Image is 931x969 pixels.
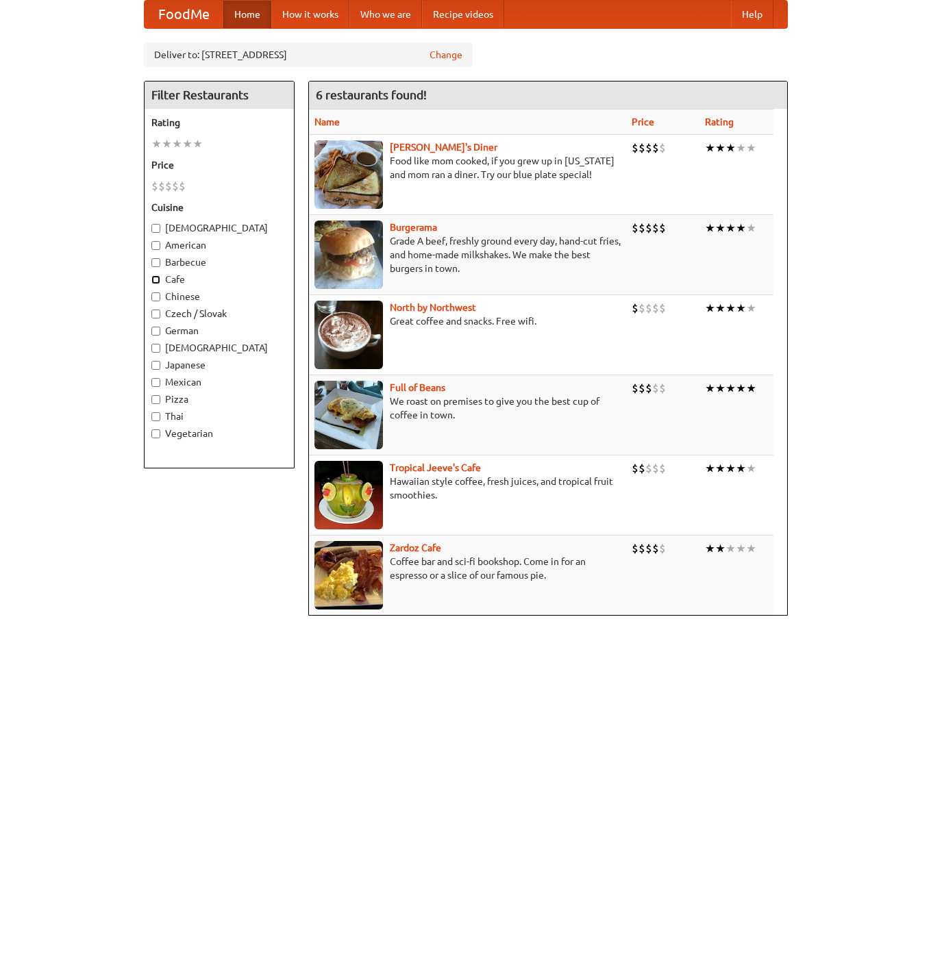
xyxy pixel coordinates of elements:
[746,461,756,476] li: ★
[725,140,736,155] li: ★
[151,344,160,353] input: [DEMOGRAPHIC_DATA]
[746,221,756,236] li: ★
[151,427,287,440] label: Vegetarian
[715,461,725,476] li: ★
[314,381,383,449] img: beans.jpg
[151,327,160,336] input: German
[632,541,638,556] li: $
[645,140,652,155] li: $
[746,541,756,556] li: ★
[632,221,638,236] li: $
[715,140,725,155] li: ★
[705,140,715,155] li: ★
[151,341,287,355] label: [DEMOGRAPHIC_DATA]
[652,541,659,556] li: $
[645,301,652,316] li: $
[151,307,287,320] label: Czech / Slovak
[390,302,476,313] a: North by Northwest
[314,555,621,582] p: Coffee bar and sci-fi bookshop. Come in for an espresso or a slice of our famous pie.
[659,301,666,316] li: $
[151,395,160,404] input: Pizza
[158,179,165,194] li: $
[314,541,383,609] img: zardoz.jpg
[314,301,383,369] img: north.jpg
[659,461,666,476] li: $
[151,201,287,214] h5: Cuisine
[179,179,186,194] li: $
[652,221,659,236] li: $
[314,140,383,209] img: sallys.jpg
[736,461,746,476] li: ★
[638,221,645,236] li: $
[151,378,160,387] input: Mexican
[151,310,160,318] input: Czech / Slovak
[390,382,445,393] a: Full of Beans
[659,140,666,155] li: $
[151,238,287,252] label: American
[725,301,736,316] li: ★
[390,142,497,153] a: [PERSON_NAME]'s Diner
[151,258,160,267] input: Barbecue
[705,301,715,316] li: ★
[652,381,659,396] li: $
[736,381,746,396] li: ★
[736,301,746,316] li: ★
[151,158,287,172] h5: Price
[736,140,746,155] li: ★
[182,136,193,151] li: ★
[746,301,756,316] li: ★
[151,292,160,301] input: Chinese
[736,541,746,556] li: ★
[314,116,340,127] a: Name
[151,136,162,151] li: ★
[145,81,294,109] h4: Filter Restaurants
[705,221,715,236] li: ★
[430,48,462,62] a: Change
[390,462,481,473] a: Tropical Jeeve's Cafe
[144,42,473,67] div: Deliver to: [STREET_ADDRESS]
[746,381,756,396] li: ★
[151,275,160,284] input: Cafe
[151,255,287,269] label: Barbecue
[705,116,734,127] a: Rating
[390,542,441,553] a: Zardoz Cafe
[162,136,172,151] li: ★
[151,358,287,372] label: Japanese
[314,154,621,181] p: Food like mom cooked, if you grew up in [US_STATE] and mom ran a diner. Try our blue plate special!
[151,429,160,438] input: Vegetarian
[725,461,736,476] li: ★
[736,221,746,236] li: ★
[145,1,223,28] a: FoodMe
[151,412,160,421] input: Thai
[725,221,736,236] li: ★
[715,301,725,316] li: ★
[705,541,715,556] li: ★
[151,392,287,406] label: Pizza
[314,314,621,328] p: Great coffee and snacks. Free wifi.
[645,541,652,556] li: $
[638,301,645,316] li: $
[314,394,621,422] p: We roast on premises to give you the best cup of coffee in town.
[314,221,383,289] img: burgerama.jpg
[638,541,645,556] li: $
[659,381,666,396] li: $
[151,273,287,286] label: Cafe
[645,381,652,396] li: $
[632,140,638,155] li: $
[151,179,158,194] li: $
[659,221,666,236] li: $
[172,179,179,194] li: $
[151,241,160,250] input: American
[349,1,422,28] a: Who we are
[632,116,654,127] a: Price
[390,222,437,233] a: Burgerama
[705,461,715,476] li: ★
[271,1,349,28] a: How it works
[193,136,203,151] li: ★
[151,375,287,389] label: Mexican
